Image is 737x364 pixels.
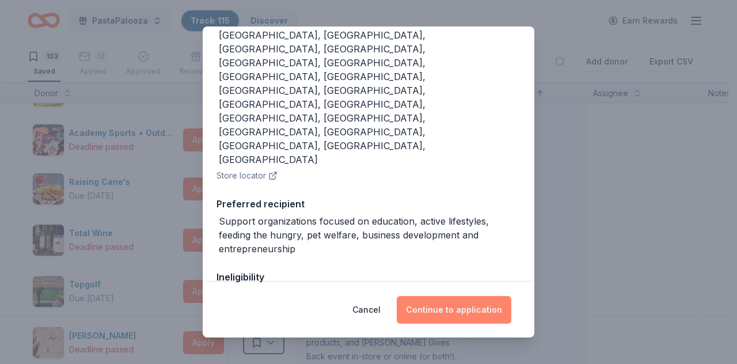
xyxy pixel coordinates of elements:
button: Continue to application [397,296,511,324]
div: Preferred recipient [216,196,521,211]
div: Support organizations focused on education, active lifestyles, feeding the hungry, pet welfare, b... [219,214,521,256]
button: Store locator [216,169,278,183]
button: Cancel [352,296,381,324]
div: Ineligibility [216,270,521,285]
div: All states except for CT, DE, [GEOGRAPHIC_DATA], [GEOGRAPHIC_DATA], [GEOGRAPHIC_DATA], [GEOGRAPHI... [219,14,521,166]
